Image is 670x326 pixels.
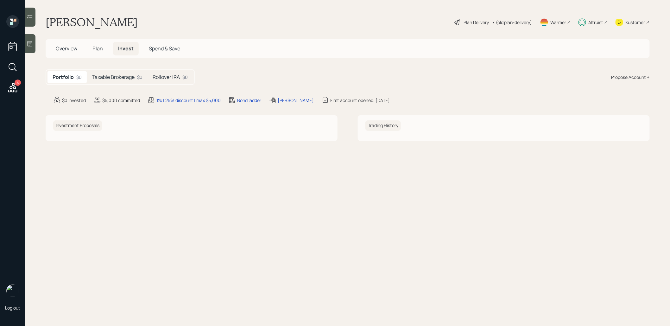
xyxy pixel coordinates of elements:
div: Altruist [589,19,604,26]
div: Propose Account + [611,74,650,80]
span: Spend & Save [149,45,180,52]
div: First account opened: [DATE] [330,97,390,104]
div: • (old plan-delivery) [492,19,532,26]
h5: Rollover IRA [153,74,180,80]
h5: Taxable Brokerage [92,74,135,80]
div: $0 invested [62,97,86,104]
img: treva-nostdahl-headshot.png [6,284,19,297]
h6: Trading History [365,120,401,131]
div: Plan Delivery [464,19,489,26]
div: $5,000 committed [102,97,140,104]
div: Warmer [551,19,566,26]
span: Overview [56,45,77,52]
div: Bond ladder [237,97,261,104]
div: 6 [15,80,21,86]
span: Plan [92,45,103,52]
h6: Investment Proposals [53,120,102,131]
div: $0 [182,74,188,80]
div: 1% | 25% discount | max $5,000 [156,97,221,104]
h1: [PERSON_NAME] [46,15,138,29]
div: $0 [76,74,82,80]
h5: Portfolio [53,74,74,80]
div: Kustomer [626,19,645,26]
div: $0 [137,74,142,80]
div: Log out [5,305,20,311]
span: Invest [118,45,134,52]
div: [PERSON_NAME] [278,97,314,104]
